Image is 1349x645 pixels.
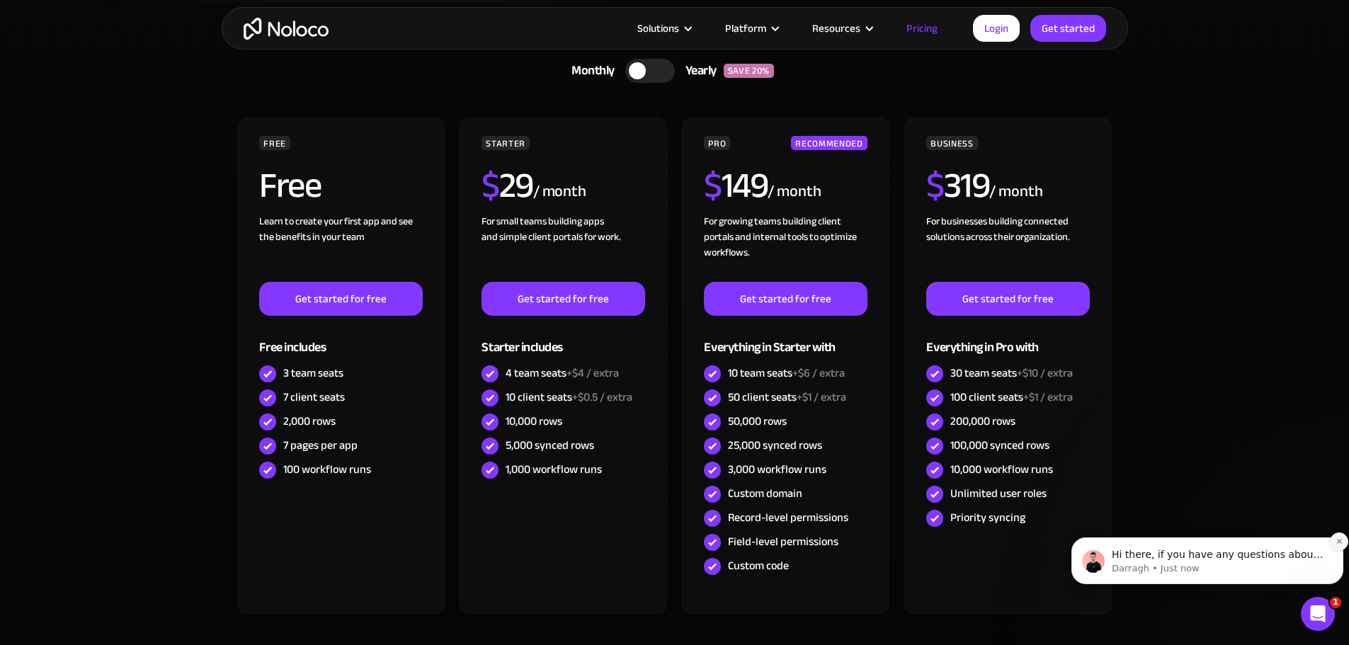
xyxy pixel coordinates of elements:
[728,462,826,477] div: 3,000 workflow runs
[283,365,343,381] div: 3 team seats
[725,19,766,38] div: Platform
[926,152,944,219] span: $
[795,19,889,38] div: Resources
[482,316,644,362] div: Starter includes
[506,462,602,477] div: 1,000 workflow runs
[926,214,1089,282] div: For businesses building connected solutions across their organization. ‍
[482,136,529,150] div: STARTER
[259,214,422,282] div: Learn to create your first app and see the benefits in your team ‍
[926,136,977,150] div: BUSINESS
[259,316,422,362] div: Free includes
[1330,597,1341,608] span: 1
[572,387,632,408] span: +$0.5 / extra
[791,136,867,150] div: RECOMMENDED
[926,168,989,203] h2: 319
[792,363,845,384] span: +$6 / extra
[724,64,774,78] div: SAVE 20%
[482,214,644,282] div: For small teams building apps and simple client portals for work. ‍
[950,438,1049,453] div: 100,000 synced rows
[259,282,422,316] a: Get started for free
[1017,363,1073,384] span: +$10 / extra
[728,558,789,573] div: Custom code
[950,389,1073,405] div: 100 client seats
[728,413,787,429] div: 50,000 rows
[950,510,1025,525] div: Priority syncing
[1066,508,1349,607] iframe: Intercom notifications message
[554,60,625,81] div: Monthly
[728,534,838,549] div: Field-level permissions
[704,152,722,219] span: $
[704,282,867,316] a: Get started for free
[728,365,845,381] div: 10 team seats
[637,19,679,38] div: Solutions
[283,438,358,453] div: 7 pages per app
[707,19,795,38] div: Platform
[506,413,562,429] div: 10,000 rows
[704,214,867,282] div: For growing teams building client portals and internal tools to optimize workflows.
[950,413,1015,429] div: 200,000 rows
[533,181,586,203] div: / month
[812,19,860,38] div: Resources
[259,168,321,203] h2: Free
[950,486,1047,501] div: Unlimited user roles
[704,316,867,362] div: Everything in Starter with
[797,387,846,408] span: +$1 / extra
[506,365,619,381] div: 4 team seats
[1030,15,1106,42] a: Get started
[283,462,371,477] div: 100 workflow runs
[926,282,1089,316] a: Get started for free
[704,168,768,203] h2: 149
[244,18,329,40] a: home
[506,438,594,453] div: 5,000 synced rows
[675,60,724,81] div: Yearly
[259,136,290,150] div: FREE
[506,389,632,405] div: 10 client seats
[728,389,846,405] div: 50 client seats
[950,365,1073,381] div: 30 team seats
[728,486,802,501] div: Custom domain
[567,363,619,384] span: +$4 / extra
[704,136,730,150] div: PRO
[283,413,336,429] div: 2,000 rows
[768,181,821,203] div: / month
[620,19,707,38] div: Solutions
[283,389,345,405] div: 7 client seats
[989,181,1042,203] div: / month
[1023,387,1073,408] span: +$1 / extra
[728,438,822,453] div: 25,000 synced rows
[926,316,1089,362] div: Everything in Pro with
[973,15,1020,42] a: Login
[482,168,533,203] h2: 29
[950,462,1053,477] div: 10,000 workflow runs
[482,282,644,316] a: Get started for free
[889,19,955,38] a: Pricing
[482,152,499,219] span: $
[728,510,848,525] div: Record-level permissions
[1301,597,1335,631] iframe: Intercom live chat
